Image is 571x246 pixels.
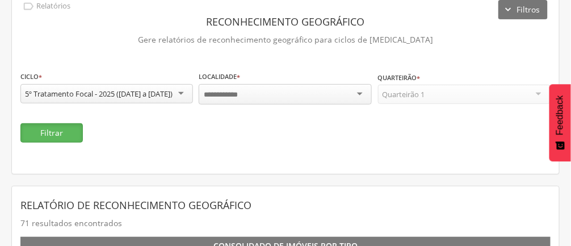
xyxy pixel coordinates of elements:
[20,195,551,215] header: Relatório de Reconhecimento Geográfico
[555,95,565,135] span: Feedback
[20,123,83,143] button: Filtrar
[20,32,551,48] p: Gere relatórios de reconhecimento geográfico para ciclos de [MEDICAL_DATA]
[36,2,70,11] p: Relatórios
[199,72,240,81] label: Localidade
[378,73,421,82] label: Quarteirão
[383,89,425,99] div: Quarteirão 1
[20,11,551,32] header: Reconhecimento Geográfico
[20,215,551,231] p: 71 resultados encontrados
[25,89,173,99] div: 5º Tratamento Focal - 2025 ([DATE] a [DATE])
[20,72,42,81] label: Ciclo
[549,84,571,161] button: Feedback - Mostrar pesquisa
